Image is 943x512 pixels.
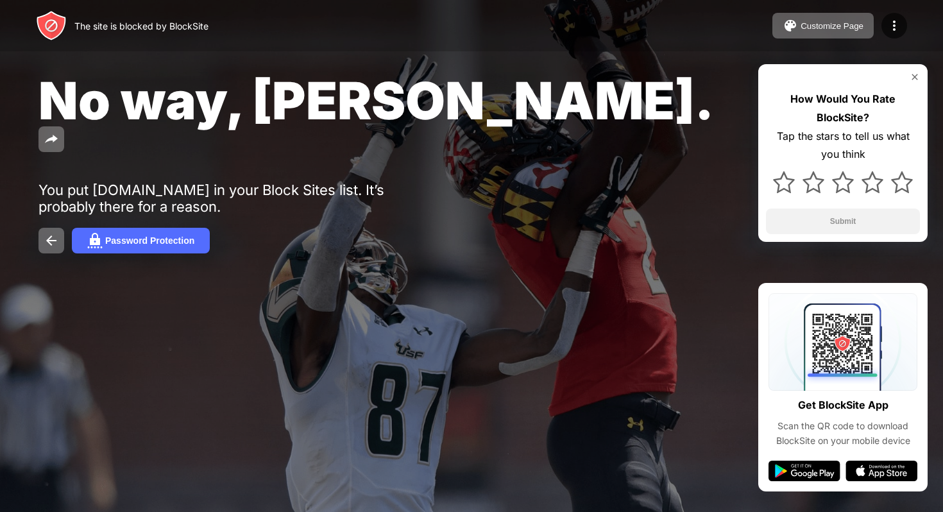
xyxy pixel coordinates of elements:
img: back.svg [44,233,59,248]
img: pallet.svg [783,18,798,33]
img: star.svg [803,171,824,193]
img: app-store.svg [845,461,917,481]
button: Submit [766,209,920,234]
img: rate-us-close.svg [910,72,920,82]
div: How Would You Rate BlockSite? [766,90,920,127]
span: No way, [PERSON_NAME]. [38,69,714,132]
img: share.svg [44,132,59,147]
img: password.svg [87,233,103,248]
button: Password Protection [72,228,210,253]
img: google-play.svg [769,461,840,481]
img: star.svg [832,171,854,193]
img: header-logo.svg [36,10,67,41]
img: star.svg [773,171,795,193]
div: Scan the QR code to download BlockSite on your mobile device [769,419,917,448]
img: menu-icon.svg [887,18,902,33]
div: Password Protection [105,235,194,246]
div: The site is blocked by BlockSite [74,21,208,31]
img: star.svg [891,171,913,193]
img: qrcode.svg [769,293,917,391]
div: Customize Page [801,21,863,31]
img: star.svg [862,171,883,193]
div: Get BlockSite App [798,396,888,414]
div: Tap the stars to tell us what you think [766,127,920,164]
button: Customize Page [772,13,874,38]
div: You put [DOMAIN_NAME] in your Block Sites list. It’s probably there for a reason. [38,182,435,215]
